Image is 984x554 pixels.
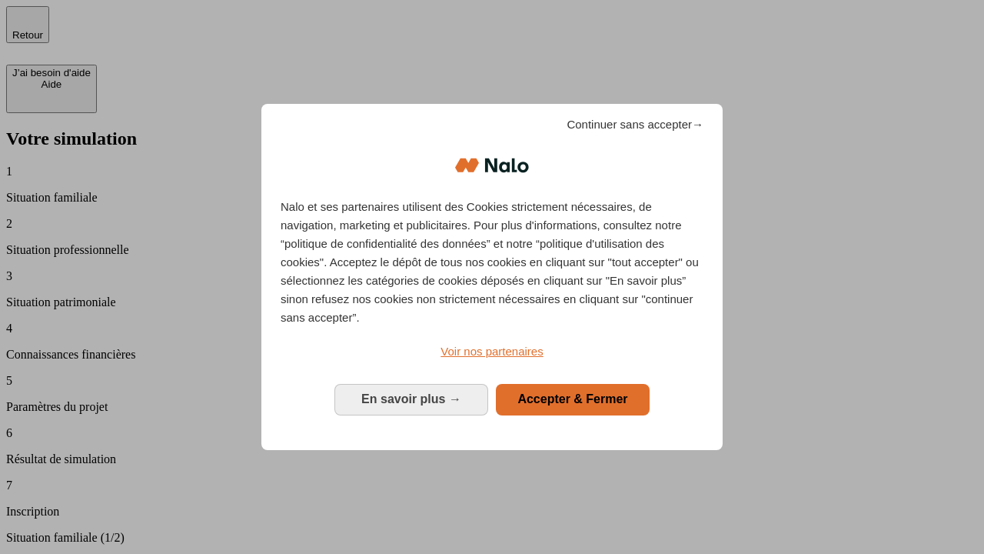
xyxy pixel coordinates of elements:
p: Nalo et ses partenaires utilisent des Cookies strictement nécessaires, de navigation, marketing e... [281,198,703,327]
span: Continuer sans accepter→ [567,115,703,134]
a: Voir nos partenaires [281,342,703,361]
button: Accepter & Fermer: Accepter notre traitement des données et fermer [496,384,650,415]
img: Logo [455,142,529,189]
div: Bienvenue chez Nalo Gestion du consentement [261,104,723,449]
span: Voir nos partenaires [440,345,543,358]
span: Accepter & Fermer [517,392,627,405]
button: En savoir plus: Configurer vos consentements [334,384,488,415]
span: En savoir plus → [361,392,461,405]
